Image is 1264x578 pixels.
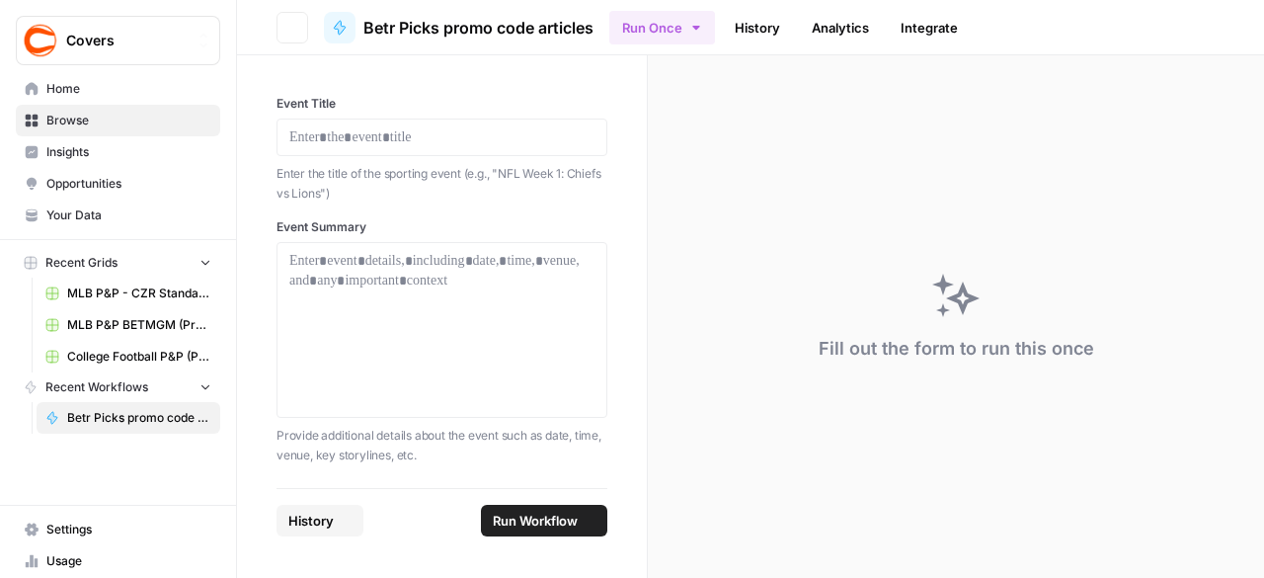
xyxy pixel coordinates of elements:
[276,164,607,203] p: Enter the title of the sporting event (e.g., "NFL Week 1: Chiefs vs Lions")
[67,409,211,427] span: Betr Picks promo code articles
[16,200,220,231] a: Your Data
[16,105,220,136] a: Browse
[819,335,1094,363] div: Fill out the form to run this once
[67,316,211,334] span: MLB P&P BETMGM (Production) Grid (1)
[16,16,220,65] button: Workspace: Covers
[23,23,58,58] img: Covers Logo
[45,378,148,396] span: Recent Workflows
[67,285,211,302] span: MLB P&P - CZR Standard (Production) Grid
[46,112,211,129] span: Browse
[46,521,211,538] span: Settings
[276,505,363,537] button: History
[889,12,970,43] a: Integrate
[46,206,211,224] span: Your Data
[37,341,220,372] a: College Football P&P (Production) Grid (1)
[609,11,715,44] button: Run Once
[16,136,220,168] a: Insights
[37,309,220,341] a: MLB P&P BETMGM (Production) Grid (1)
[46,552,211,570] span: Usage
[46,143,211,161] span: Insights
[276,426,607,464] p: Provide additional details about the event such as date, time, venue, key storylines, etc.
[276,218,607,236] label: Event Summary
[288,511,334,531] span: History
[800,12,881,43] a: Analytics
[481,505,607,537] button: Run Workflow
[16,545,220,577] a: Usage
[37,278,220,309] a: MLB P&P - CZR Standard (Production) Grid
[46,80,211,98] span: Home
[16,514,220,545] a: Settings
[67,348,211,366] span: College Football P&P (Production) Grid (1)
[66,31,186,50] span: Covers
[723,12,792,43] a: History
[46,175,211,193] span: Opportunities
[16,73,220,105] a: Home
[16,372,220,402] button: Recent Workflows
[363,16,593,40] span: Betr Picks promo code articles
[324,12,593,43] a: Betr Picks promo code articles
[16,168,220,200] a: Opportunities
[37,402,220,434] a: Betr Picks promo code articles
[493,511,578,531] span: Run Workflow
[276,95,607,113] label: Event Title
[16,248,220,278] button: Recent Grids
[45,254,118,272] span: Recent Grids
